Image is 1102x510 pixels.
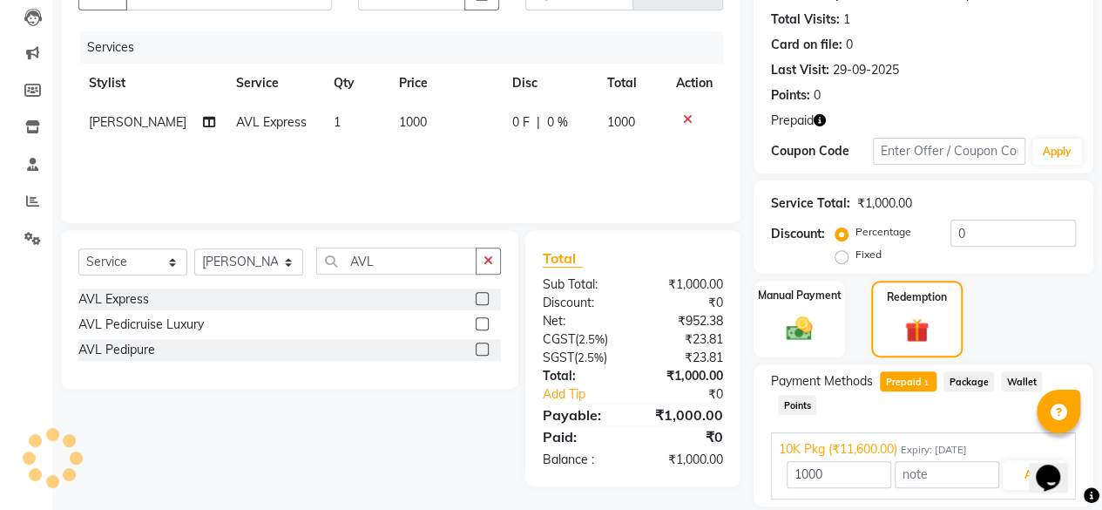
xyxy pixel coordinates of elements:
[833,61,899,79] div: 29-09-2025
[843,10,850,29] div: 1
[530,451,633,469] div: Balance :
[1029,440,1085,493] iframe: chat widget
[943,371,994,391] span: Package
[771,36,842,54] div: Card on file:
[758,288,842,303] label: Manual Payment
[1003,460,1066,490] button: Add
[530,330,633,349] div: ( )
[316,248,477,275] input: Search or Scan
[530,294,633,312] div: Discount:
[855,247,882,262] label: Fixed
[632,367,736,385] div: ₹1,000.00
[873,138,1025,165] input: Enter Offer / Coupon Code
[857,194,912,213] div: ₹1,000.00
[537,113,540,132] span: |
[78,64,226,103] th: Stylist
[80,31,736,64] div: Services
[530,405,633,425] div: Payable:
[543,249,583,268] span: Total
[632,451,736,469] div: ₹1,000.00
[771,372,873,391] span: Payment Methods
[578,350,604,364] span: 2.5%
[632,349,736,367] div: ₹23.81
[779,440,897,459] span: 10K Pkg (₹11,600.00)
[502,64,596,103] th: Disc
[399,114,427,130] span: 1000
[1001,371,1042,391] span: Wallet
[578,332,605,346] span: 2.5%
[887,289,947,305] label: Redemption
[787,461,891,488] input: Amount
[530,275,633,294] div: Sub Total:
[778,395,816,415] span: Points
[650,385,736,404] div: ₹0
[632,330,736,349] div: ₹23.81
[880,371,936,391] span: Prepaid
[530,426,633,447] div: Paid:
[632,275,736,294] div: ₹1,000.00
[632,312,736,330] div: ₹952.38
[547,113,568,132] span: 0 %
[78,290,149,309] div: AVL Express
[895,461,999,488] input: note
[530,349,633,367] div: ( )
[89,114,186,130] span: [PERSON_NAME]
[846,36,853,54] div: 0
[771,112,814,130] span: Prepaid
[771,86,810,105] div: Points:
[1032,139,1082,165] button: Apply
[78,341,155,359] div: AVL Pedipure
[632,426,736,447] div: ₹0
[771,61,829,79] div: Last Visit:
[226,64,323,103] th: Service
[334,114,341,130] span: 1
[543,350,574,365] span: SGST
[814,86,821,105] div: 0
[632,405,736,425] div: ₹1,000.00
[771,225,825,243] div: Discount:
[530,367,633,385] div: Total:
[530,312,633,330] div: Net:
[666,64,723,103] th: Action
[543,331,575,347] span: CGST
[771,194,850,213] div: Service Total:
[921,378,930,389] span: 1
[606,114,634,130] span: 1000
[323,64,389,103] th: Qty
[771,142,873,160] div: Coupon Code
[389,64,502,103] th: Price
[78,316,204,334] div: AVL Pedicruise Luxury
[771,10,840,29] div: Total Visits:
[236,114,307,130] span: AVL Express
[855,224,911,240] label: Percentage
[512,113,530,132] span: 0 F
[530,385,650,404] a: Add Tip
[901,443,967,458] span: Expiry: [DATE]
[596,64,666,103] th: Total
[778,314,821,344] img: _cash.svg
[632,294,736,312] div: ₹0
[897,316,937,346] img: _gift.svg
